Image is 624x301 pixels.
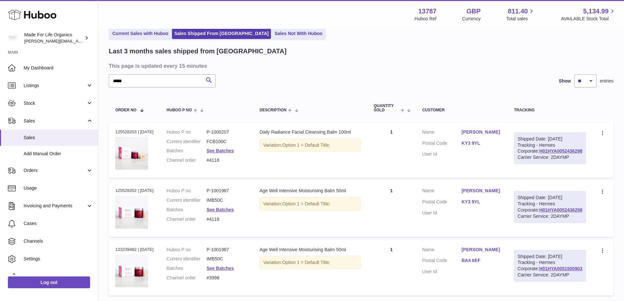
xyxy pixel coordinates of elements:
[206,129,246,135] dd: P-1000207
[167,216,207,222] dt: Channel order
[508,7,528,16] span: 811.40
[259,188,360,194] div: Age Well Intensive Moisturising Balm 50ml
[422,188,462,196] dt: Name
[259,139,360,152] div: Variation:
[206,247,246,253] dd: P-1001987
[24,83,86,89] span: Listings
[24,100,86,106] span: Stock
[518,195,582,201] div: Shipped Date: [DATE]
[259,108,286,112] span: Description
[600,78,614,84] span: entries
[422,151,462,157] dt: User Id
[539,266,582,271] a: H01HYA0051500903
[539,207,582,213] a: H01HYA0052436298
[167,265,207,272] dt: Batches
[167,148,207,154] dt: Batches
[206,188,246,194] dd: P-1001987
[561,16,616,22] span: AVAILABLE Stock Total
[259,129,360,135] div: Daily Radiance Facial Cleansing Balm 100ml
[167,275,207,281] dt: Channel order
[462,188,501,194] a: [PERSON_NAME]
[259,256,360,269] div: Variation:
[466,7,481,16] strong: GBP
[115,137,148,170] img: daily-radiance-facial-cleansing-balm-100ml-fcb100c-1_995858cb-a846-4b22-a335-6d27998d1aea.jpg
[462,257,501,264] a: BA4 6EF
[206,139,246,145] dd: FCB100C
[206,207,234,212] a: See Batches
[24,38,166,44] span: [PERSON_NAME][EMAIL_ADDRESS][PERSON_NAME][DOMAIN_NAME]
[559,78,571,84] label: Show
[583,7,609,16] span: 5,134.99
[167,139,207,145] dt: Current identifier
[462,129,501,135] a: [PERSON_NAME]
[422,247,462,254] dt: Name
[518,136,582,142] div: Shipped Date: [DATE]
[206,216,246,222] dd: #4118
[206,275,246,281] dd: #3998
[24,203,86,209] span: Invoicing and Payments
[206,256,246,262] dd: IMB50C
[415,16,437,22] div: Huboo Ref
[422,199,462,207] dt: Postal Code
[422,210,462,216] dt: User Id
[24,151,93,157] span: Add Manual Order
[167,188,207,194] dt: Huboo P no
[462,16,481,22] div: Currency
[110,28,171,39] a: Current Sales with Huboo
[374,104,399,112] span: Quantity Sold
[514,132,586,164] div: Tracking - Hermes Corporate:
[115,188,154,194] div: 125528202 | [DATE]
[167,108,192,112] span: Huboo P no
[109,62,612,69] h3: This page is updated every 15 minutes
[167,157,207,163] dt: Channel order
[115,196,148,229] img: age-well-intensive-moisturising-balm-50ml-imb50c-1.jpg
[24,65,93,71] span: My Dashboard
[518,154,582,160] div: Carrier Service: 2DAYMP
[206,197,246,203] dd: IMB50C
[24,32,83,44] div: Made For Life Organics
[167,256,207,262] dt: Current identifier
[518,272,582,278] div: Carrier Service: 2DAYMP
[462,247,501,253] a: [PERSON_NAME]
[422,257,462,265] dt: Postal Code
[167,197,207,203] dt: Current identifier
[272,28,325,39] a: Sales Not With Huboo
[167,129,207,135] dt: Huboo P no
[167,247,207,253] dt: Huboo P no
[506,7,535,22] a: 811.40 Total sales
[24,185,93,191] span: Usage
[115,129,154,135] div: 125528203 | [DATE]
[115,108,137,112] span: Order No
[24,256,93,262] span: Settings
[367,240,416,295] td: 1
[539,148,582,154] a: H01HYA0052436298
[462,199,501,205] a: KY3 9YL
[514,191,586,223] div: Tracking - Hermes Corporate:
[8,276,90,288] a: Log out
[8,33,18,43] img: geoff.winwood@madeforlifeorganics.com
[24,238,93,244] span: Channels
[24,273,93,280] span: Returns
[514,250,586,282] div: Tracking - Hermes Corporate:
[24,135,93,141] span: Sales
[109,47,287,56] h2: Last 3 months sales shipped from [GEOGRAPHIC_DATA]
[24,220,93,227] span: Cases
[167,207,207,213] dt: Batches
[422,269,462,275] dt: User Id
[259,247,360,253] div: Age Well Intensive Moisturising Balm 50ml
[172,28,271,39] a: Sales Shipped From [GEOGRAPHIC_DATA]
[462,140,501,146] a: KY3 9YL
[422,140,462,148] dt: Postal Code
[282,201,330,206] span: Option 1 = Default Title;
[422,129,462,137] dt: Name
[24,167,86,174] span: Orders
[206,266,234,271] a: See Batches
[418,7,437,16] strong: 13787
[514,108,586,112] div: Tracking
[518,254,582,260] div: Shipped Date: [DATE]
[561,7,616,22] a: 5,134.99 AVAILABLE Stock Total
[282,260,330,265] span: Option 1 = Default Title;
[367,122,416,178] td: 1
[259,197,360,211] div: Variation:
[206,157,246,163] dd: #4118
